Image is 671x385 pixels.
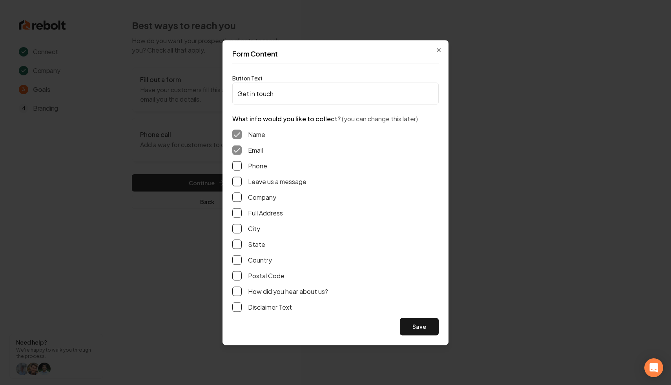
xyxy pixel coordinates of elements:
[248,255,272,265] label: Country
[248,177,306,186] label: Leave us a message
[248,224,260,233] label: City
[248,130,265,139] label: Name
[248,208,283,217] label: Full Address
[232,114,439,123] p: What info would you like to collect?
[232,74,263,81] label: Button Text
[232,82,439,104] input: Button Text
[248,192,276,202] label: Company
[248,302,292,312] label: Disclaimer Text
[248,286,328,296] label: How did you hear about us?
[248,145,263,155] label: Email
[248,161,267,170] label: Phone
[248,271,284,280] label: Postal Code
[400,318,439,335] button: Save
[248,239,265,249] label: State
[342,114,418,122] span: (you can change this later)
[232,50,439,57] h2: Form Content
